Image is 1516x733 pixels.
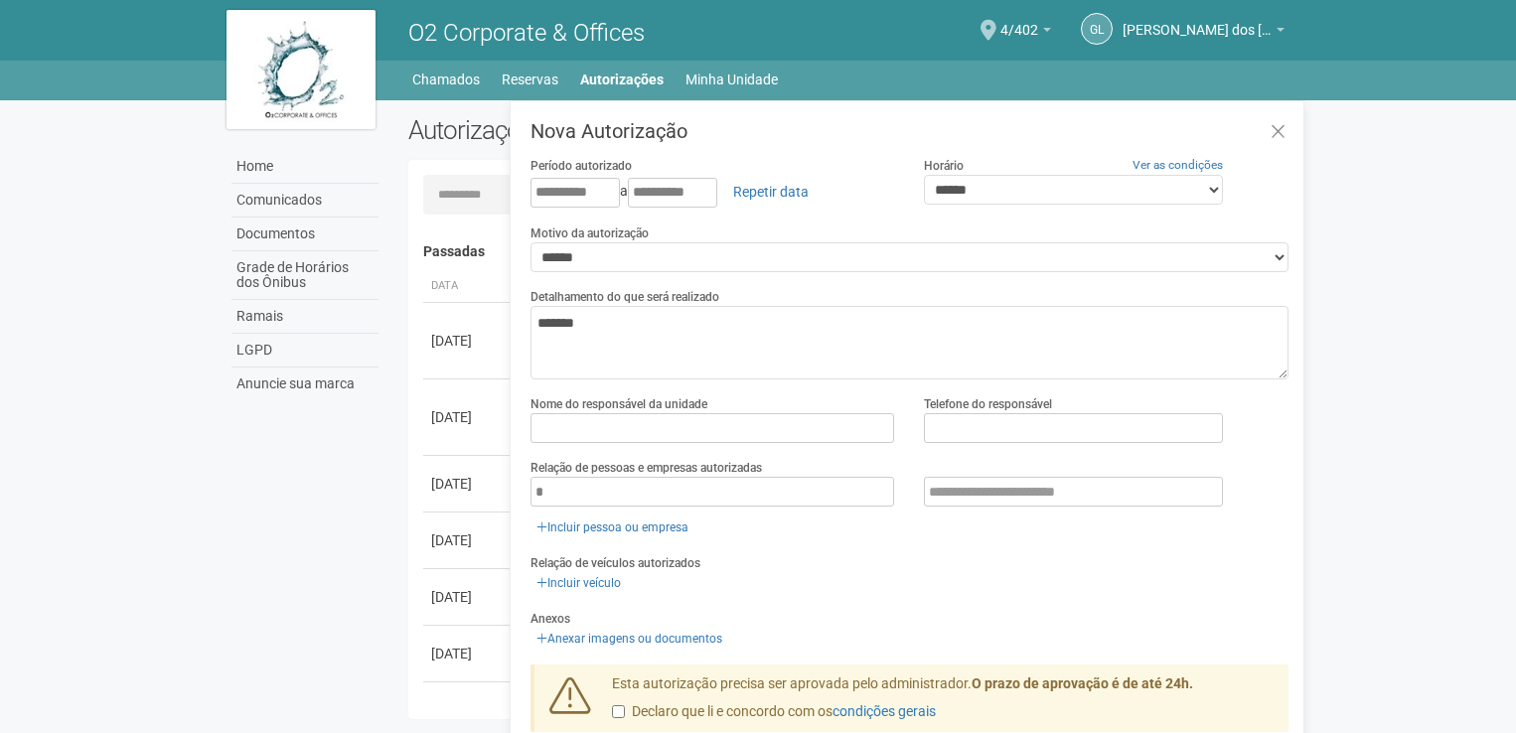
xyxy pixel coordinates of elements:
label: Telefone do responsável [924,395,1052,413]
span: O2 Corporate & Offices [408,19,645,47]
h4: Passadas [423,244,1275,259]
label: Motivo da autorização [531,224,649,242]
h2: Autorizações [408,115,834,145]
a: Reservas [502,66,558,93]
a: Repetir data [720,175,822,209]
a: 4/402 [1000,25,1051,41]
div: [DATE] [431,587,505,607]
div: [DATE] [431,407,505,427]
a: Ver as condições [1133,158,1223,172]
span: Gabriel Lemos Carreira dos Reis [1123,3,1272,38]
h3: Nova Autorização [531,121,1289,141]
a: condições gerais [833,703,936,719]
label: Anexos [531,610,570,628]
a: Minha Unidade [685,66,778,93]
input: Declaro que li e concordo com oscondições gerais [612,705,625,718]
a: Incluir veículo [531,572,627,594]
span: 4/402 [1000,3,1038,38]
a: Anuncie sua marca [231,367,379,400]
a: Autorizações [580,66,664,93]
label: Horário [924,157,964,175]
div: [DATE] [431,474,505,494]
label: Detalhamento do que será realizado [531,288,719,306]
img: logo.jpg [227,10,376,129]
label: Declaro que li e concordo com os [612,702,936,722]
label: Nome do responsável da unidade [531,395,707,413]
label: Relação de veículos autorizados [531,554,700,572]
a: GL [1081,13,1113,45]
a: Incluir pessoa ou empresa [531,516,694,538]
a: Grade de Horários dos Ônibus [231,251,379,300]
label: Relação de pessoas e empresas autorizadas [531,459,762,477]
th: Data [423,270,513,303]
div: [DATE] [431,331,505,351]
a: Ramais [231,300,379,334]
a: Anexar imagens ou documentos [531,628,728,650]
div: a [531,175,895,209]
a: Documentos [231,218,379,251]
a: Chamados [412,66,480,93]
strong: O prazo de aprovação é de até 24h. [972,675,1193,691]
div: Esta autorização precisa ser aprovada pelo administrador. [597,674,1289,732]
label: Período autorizado [531,157,632,175]
div: [DATE] [431,530,505,550]
a: Comunicados [231,184,379,218]
a: LGPD [231,334,379,367]
a: [PERSON_NAME] dos [PERSON_NAME] [1123,25,1285,41]
a: Home [231,150,379,184]
div: [DATE] [431,644,505,663]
